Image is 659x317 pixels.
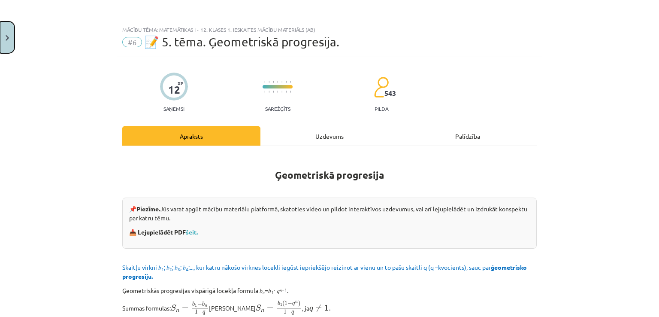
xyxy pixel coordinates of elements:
span: 543 [384,89,396,97]
span: = [267,307,273,311]
span: q [309,307,313,312]
p: Ģeometriskās progresijas vispārīgā locekļa formula 𝑏 =𝑏 ⋅ 𝑞 . [122,286,537,295]
span: 1 [284,301,287,305]
span: ≠ [315,305,322,313]
strong: Piezīme. [136,205,160,213]
span: q [203,311,205,315]
img: icon-short-line-57e1e144782c952c97e751825c79c345078a6d821885a25fce030b3d8c18986b.svg [281,81,282,83]
sub: 1 [271,289,274,296]
span: S [171,305,176,311]
span: q [291,311,294,315]
div: Uzdevums [260,126,399,146]
sup: 𝑛−1 [280,287,287,293]
div: Apraksts [122,126,260,146]
img: icon-short-line-57e1e144782c952c97e751825c79c345078a6d821885a25fce030b3d8c18986b.svg [264,91,265,93]
strong: 📥 Lejupielādēt PDF [129,228,199,236]
span: n [295,301,298,303]
span: − [197,302,202,306]
span: − [287,310,291,314]
sub: 4 [186,266,188,272]
span: − [287,302,292,306]
img: icon-short-line-57e1e144782c952c97e751825c79c345078a6d821885a25fce030b3d8c18986b.svg [277,81,278,83]
img: icon-short-line-57e1e144782c952c97e751825c79c345078a6d821885a25fce030b3d8c18986b.svg [277,91,278,93]
span: 📝 5. tēma. Ģeometriskā progresija. [144,35,339,49]
span: b [192,302,195,306]
p: pilda [375,106,388,112]
span: − [198,310,203,314]
img: icon-short-line-57e1e144782c952c97e751825c79c345078a6d821885a25fce030b3d8c18986b.svg [290,91,291,93]
sub: 2 [169,266,172,272]
span: 1 [280,303,282,306]
p: Summas formulas: [PERSON_NAME] , ja [122,300,537,315]
span: 1 [195,310,198,314]
span: n [176,309,179,312]
img: icon-short-line-57e1e144782c952c97e751825c79c345078a6d821885a25fce030b3d8c18986b.svg [286,81,287,83]
span: 1 [195,304,197,307]
span: #6 [122,37,142,47]
b: Ģeometriskā progresija [275,169,384,181]
img: icon-short-line-57e1e144782c952c97e751825c79c345078a6d821885a25fce030b3d8c18986b.svg [281,91,282,93]
img: icon-close-lesson-0947bae3869378f0d4975bcd49f059093ad1ed9edebbc8119c70593378902aed.svg [6,35,9,41]
div: Palīdzība [399,126,537,146]
span: XP [178,81,183,85]
span: S [256,305,261,311]
p: Saņemsi [160,106,188,112]
img: icon-short-line-57e1e144782c952c97e751825c79c345078a6d821885a25fce030b3d8c18986b.svg [273,81,274,83]
a: šeit. [186,228,198,236]
img: icon-short-line-57e1e144782c952c97e751825c79c345078a6d821885a25fce030b3d8c18986b.svg [264,81,265,83]
span: 1. [324,305,331,311]
img: icon-short-line-57e1e144782c952c97e751825c79c345078a6d821885a25fce030b3d8c18986b.svg [273,91,274,93]
span: ( [282,301,284,307]
p: Sarežģīts [265,106,290,112]
img: icon-short-line-57e1e144782c952c97e751825c79c345078a6d821885a25fce030b3d8c18986b.svg [290,81,291,83]
span: b [202,302,205,306]
sub: 1 [161,266,164,272]
span: q [292,303,295,307]
span: n [261,309,264,312]
span: 1 [284,310,287,314]
p: 📌 Jūs varat apgūt mācību materiālu platformā, skatoties video un pildot interaktīvos uzdevumus, v... [129,204,530,223]
sub: 3 [178,266,180,272]
span: ) [298,301,300,307]
span: Skaitļu virkni 𝑏 ; 𝑏 ; 𝑏 ; 𝑏 ;..., kur katru nākošo virknes locekli iegūst iepriekšējo reizinot a... [122,263,527,280]
img: icon-short-line-57e1e144782c952c97e751825c79c345078a6d821885a25fce030b3d8c18986b.svg [286,91,287,93]
sub: 𝑛 [263,289,265,296]
span: = [182,307,188,311]
span: n [205,305,207,307]
span: b [278,301,280,306]
img: students-c634bb4e5e11cddfef0936a35e636f08e4e9abd3cc4e673bd6f9a4125e45ecb1.svg [374,76,389,98]
div: 12 [168,84,180,96]
div: Mācību tēma: Matemātikas i - 12. klases 1. ieskaites mācību materiāls (ab) [122,27,537,33]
